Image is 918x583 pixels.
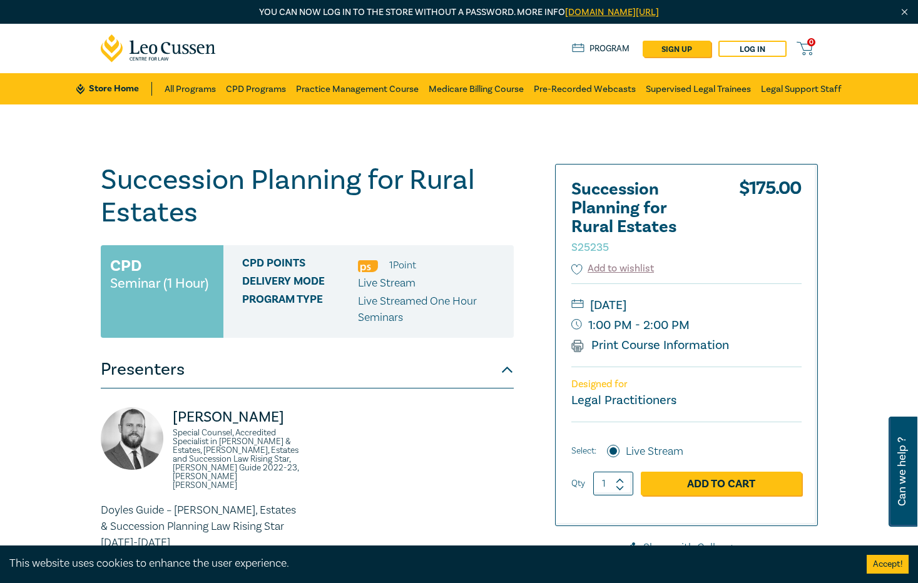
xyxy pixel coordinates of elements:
a: Store Home [76,82,152,96]
p: Live Streamed One Hour Seminars [358,293,504,326]
h2: Succession Planning for Rural Estates [571,180,709,255]
div: $ 175.00 [739,180,802,261]
a: All Programs [165,73,216,104]
p: Doyles Guide – [PERSON_NAME], Estates & Succession Planning Law Rising Star [DATE]-[DATE] [101,502,300,551]
small: Seminar (1 Hour) [110,277,208,290]
a: Supervised Legal Trainees [646,73,751,104]
button: Accept cookies [867,555,909,574]
small: 1:00 PM - 2:00 PM [571,315,802,335]
a: Print Course Information [571,337,730,353]
span: Delivery Mode [242,275,358,291]
small: [DATE] [571,295,802,315]
div: This website uses cookies to enhance the user experience. [9,555,848,572]
span: 0 [807,38,815,46]
span: CPD Points [242,257,358,273]
a: [DOMAIN_NAME][URL] [565,6,659,18]
label: Qty [571,477,585,490]
label: Live Stream [626,444,683,460]
p: [PERSON_NAME] [173,407,300,427]
span: Can we help ? [896,424,908,519]
a: Log in [718,41,787,57]
button: Add to wishlist [571,261,655,276]
a: Share with Colleagues [555,540,818,556]
p: Designed for [571,378,802,390]
a: sign up [643,41,711,57]
a: Pre-Recorded Webcasts [534,73,636,104]
input: 1 [593,472,633,495]
img: Close [899,7,910,18]
small: S25235 [571,240,609,255]
small: Legal Practitioners [571,392,676,408]
img: https://s3.ap-southeast-2.amazonaws.com/lc-presenter-images/Jack%20Conway.jpg [101,407,163,470]
h1: Succession Planning for Rural Estates [101,164,514,229]
a: Legal Support Staff [761,73,842,104]
img: Professional Skills [358,260,378,272]
span: Select: [571,444,596,458]
span: Program type [242,293,358,326]
p: You can now log in to the store without a password. More info [101,6,818,19]
a: Practice Management Course [296,73,419,104]
small: Special Counsel, Accredited Specialist in [PERSON_NAME] & Estates, [PERSON_NAME], Estates and Suc... [173,428,300,490]
button: Presenters [101,351,514,388]
span: Live Stream [358,276,416,290]
a: Program [572,42,630,56]
h3: CPD [110,255,141,277]
a: Medicare Billing Course [429,73,524,104]
a: CPD Programs [226,73,286,104]
li: 1 Point [389,257,416,273]
a: Add to Cart [641,472,802,495]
